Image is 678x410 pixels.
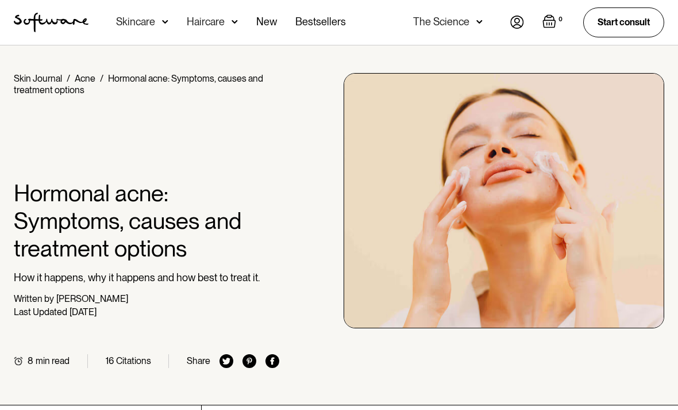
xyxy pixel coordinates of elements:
[56,293,128,304] div: [PERSON_NAME]
[162,16,168,28] img: arrow down
[28,355,33,366] div: 8
[14,13,88,32] a: home
[70,306,97,317] div: [DATE]
[187,355,210,366] div: Share
[583,7,664,37] a: Start consult
[106,355,114,366] div: 16
[116,355,151,366] div: Citations
[14,179,279,262] h1: Hormonal acne: Symptoms, causes and treatment options
[14,306,67,317] div: Last Updated
[14,13,88,32] img: Software Logo
[413,16,469,28] div: The Science
[542,14,565,30] a: Open cart
[67,73,70,84] div: /
[14,271,279,284] p: How it happens, why it happens and how best to treat it.
[36,355,70,366] div: min read
[219,354,233,368] img: twitter icon
[75,73,95,84] a: Acne
[242,354,256,368] img: pinterest icon
[116,16,155,28] div: Skincare
[14,73,62,84] a: Skin Journal
[187,16,225,28] div: Haircare
[476,16,483,28] img: arrow down
[232,16,238,28] img: arrow down
[556,14,565,25] div: 0
[265,354,279,368] img: facebook icon
[14,293,54,304] div: Written by
[100,73,103,84] div: /
[14,73,263,95] div: Hormonal acne: Symptoms, causes and treatment options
